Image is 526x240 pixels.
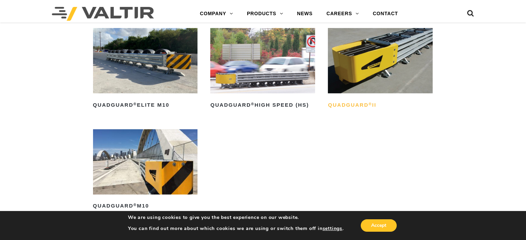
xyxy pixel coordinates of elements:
[240,7,290,21] a: PRODUCTS
[251,102,255,106] sup: ®
[128,214,344,221] p: We are using cookies to give you the best experience on our website.
[93,201,198,212] h2: QuadGuard M10
[328,28,433,111] a: QuadGuard®II
[52,7,154,21] img: Valtir
[361,219,397,232] button: Accept
[210,99,315,111] h2: QuadGuard High Speed (HS)
[93,28,198,111] a: QuadGuard®Elite M10
[290,7,320,21] a: NEWS
[328,99,433,111] h2: QuadGuard II
[193,7,240,21] a: COMPANY
[128,225,344,232] p: You can find out more about which cookies we are using or switch them off in .
[366,7,405,21] a: CONTACT
[133,102,137,106] sup: ®
[210,28,315,111] a: QuadGuard®High Speed (HS)
[93,129,198,212] a: QuadGuard®M10
[93,99,198,111] h2: QuadGuard Elite M10
[320,7,366,21] a: CAREERS
[369,102,372,106] sup: ®
[133,203,137,207] sup: ®
[322,225,342,232] button: settings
